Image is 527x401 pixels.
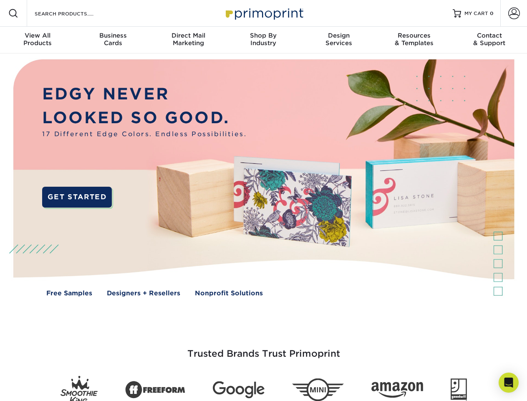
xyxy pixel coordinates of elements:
a: BusinessCards [75,27,150,53]
a: Nonprofit Solutions [195,289,263,298]
span: Resources [376,32,451,39]
a: Shop ByIndustry [226,27,301,53]
iframe: Google Customer Reviews [2,376,71,398]
p: LOOKED SO GOOD. [42,106,247,130]
div: Open Intercom Messenger [499,373,519,393]
p: EDGY NEVER [42,82,247,106]
span: Design [301,32,376,39]
span: 0 [490,10,494,16]
span: MY CART [464,10,488,17]
a: DesignServices [301,27,376,53]
span: Shop By [226,32,301,39]
img: Primoprint [222,4,305,22]
span: Contact [452,32,527,39]
img: Goodwill [451,378,467,401]
a: Free Samples [46,289,92,298]
a: Designers + Resellers [107,289,180,298]
a: Direct MailMarketing [151,27,226,53]
div: Industry [226,32,301,47]
div: Services [301,32,376,47]
div: & Support [452,32,527,47]
div: Marketing [151,32,226,47]
input: SEARCH PRODUCTS..... [34,8,115,18]
a: Resources& Templates [376,27,451,53]
a: GET STARTED [42,187,112,208]
div: & Templates [376,32,451,47]
img: Google [213,381,265,398]
div: Cards [75,32,150,47]
span: Direct Mail [151,32,226,39]
h3: Trusted Brands Trust Primoprint [20,328,508,369]
a: Contact& Support [452,27,527,53]
img: Amazon [371,382,423,398]
span: 17 Different Edge Colors. Endless Possibilities. [42,129,247,139]
span: Business [75,32,150,39]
